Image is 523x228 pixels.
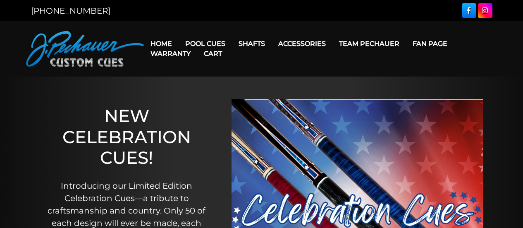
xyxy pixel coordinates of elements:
[179,33,232,54] a: Pool Cues
[26,31,144,67] img: Pechauer Custom Cues
[406,33,454,54] a: Fan Page
[232,33,272,54] a: Shafts
[332,33,406,54] a: Team Pechauer
[144,33,179,54] a: Home
[144,43,197,64] a: Warranty
[197,43,229,64] a: Cart
[43,106,210,168] h1: NEW CELEBRATION CUES!
[31,6,110,16] a: [PHONE_NUMBER]
[272,33,332,54] a: Accessories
